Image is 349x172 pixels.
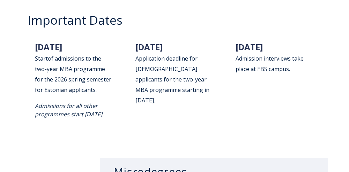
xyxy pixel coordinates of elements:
[35,102,104,118] i: Admissions for all other programmes start [DATE].
[236,55,281,62] span: Admission intervi
[236,41,263,53] span: [DATE]
[28,12,122,28] span: Important Dates
[135,55,209,104] span: Application deadline for [DEMOGRAPHIC_DATA] applicants for the two-year MBA programme starting in...
[135,41,163,53] span: [DATE]
[35,55,48,62] span: Start
[48,55,98,62] span: of admissions to th
[35,76,111,94] span: 6 spring semester for Estonian applicants.
[35,55,105,83] span: e two-year MBA programme for the 202
[35,41,62,53] span: [DATE]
